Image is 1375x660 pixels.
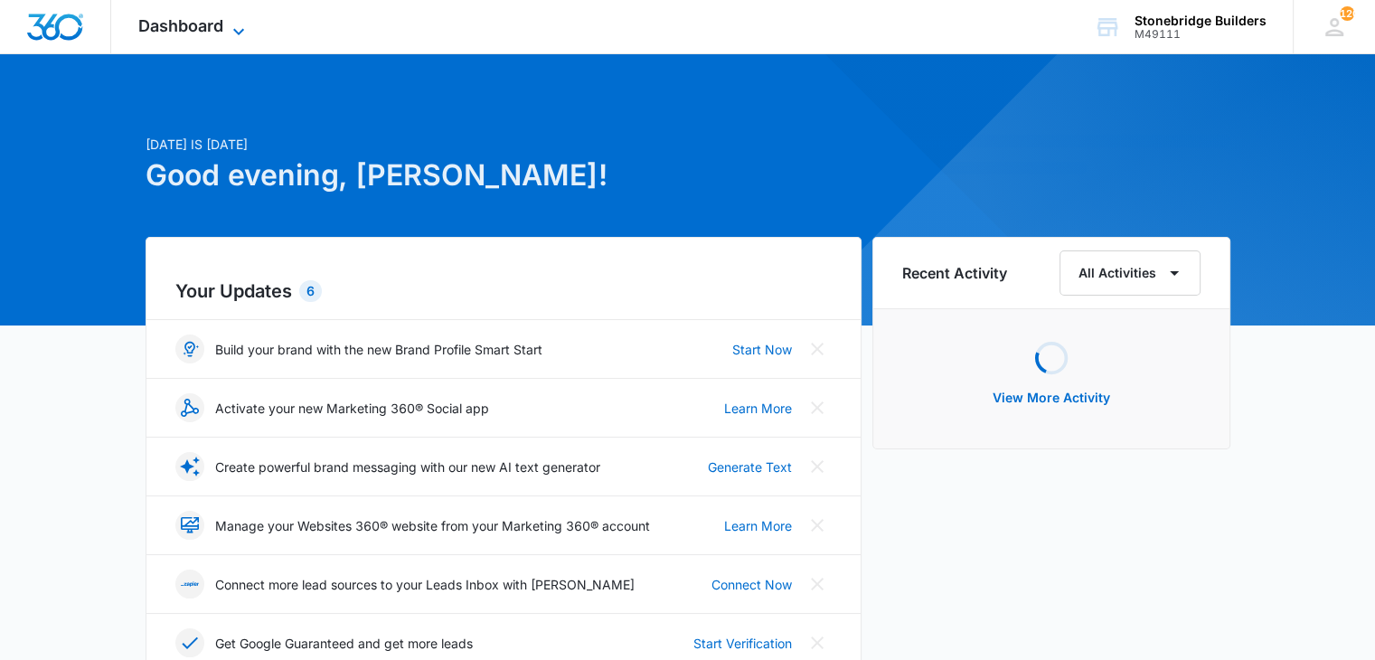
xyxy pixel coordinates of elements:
[902,262,1007,284] h6: Recent Activity
[1135,14,1267,28] div: account name
[1340,6,1354,21] span: 120
[215,575,635,594] p: Connect more lead sources to your Leads Inbox with [PERSON_NAME]
[711,575,792,594] a: Connect Now
[215,457,600,476] p: Create powerful brand messaging with our new AI text generator
[146,154,862,197] h1: Good evening, [PERSON_NAME]!
[215,634,473,653] p: Get Google Guaranteed and get more leads
[732,340,792,359] a: Start Now
[146,135,862,154] p: [DATE] is [DATE]
[215,399,489,418] p: Activate your new Marketing 360® Social app
[803,393,832,422] button: Close
[1340,6,1354,21] div: notifications count
[803,628,832,657] button: Close
[1135,28,1267,41] div: account id
[708,457,792,476] a: Generate Text
[724,516,792,535] a: Learn More
[215,340,542,359] p: Build your brand with the new Brand Profile Smart Start
[724,399,792,418] a: Learn More
[803,570,832,599] button: Close
[803,335,832,363] button: Close
[138,16,223,35] span: Dashboard
[299,280,322,302] div: 6
[803,452,832,481] button: Close
[803,511,832,540] button: Close
[175,278,832,305] h2: Your Updates
[975,376,1128,420] button: View More Activity
[215,516,650,535] p: Manage your Websites 360® website from your Marketing 360® account
[693,634,792,653] a: Start Verification
[1060,250,1201,296] button: All Activities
